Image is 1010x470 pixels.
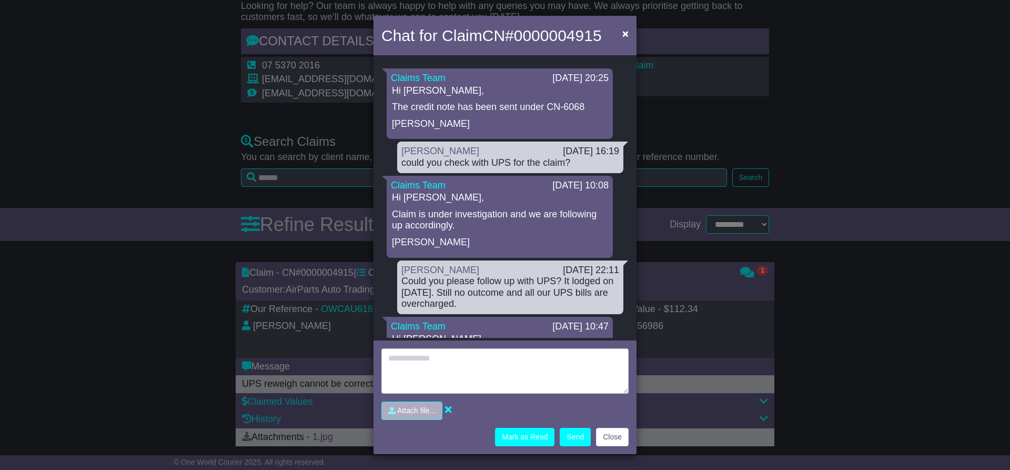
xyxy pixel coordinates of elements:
[401,265,479,275] a: [PERSON_NAME]
[552,180,609,192] div: [DATE] 10:08
[392,192,608,204] p: Hi [PERSON_NAME],
[596,428,629,446] button: Close
[391,180,446,191] a: Claims Team
[514,27,602,44] span: 0000004915
[552,73,609,84] div: [DATE] 20:25
[401,276,619,310] div: Could you please follow up with UPS? It lodged on [DATE]. Still no outcome and all our UPS bills ...
[392,334,608,345] p: Hi [PERSON_NAME],
[563,146,619,157] div: [DATE] 16:19
[622,27,629,39] span: ×
[392,85,608,97] p: Hi [PERSON_NAME],
[552,321,609,333] div: [DATE] 10:47
[381,24,602,47] h4: Chat for Claim
[401,146,479,156] a: [PERSON_NAME]
[392,237,608,248] p: [PERSON_NAME]
[391,73,446,83] a: Claims Team
[392,209,608,232] p: Claim is under investigation and we are following up accordingly.
[560,428,591,446] button: Send
[391,321,446,332] a: Claims Team
[401,157,619,169] div: could you check with UPS for the claim?
[482,27,602,44] span: CN#
[392,118,608,130] p: [PERSON_NAME]
[617,23,634,44] button: Close
[563,265,619,276] div: [DATE] 22:11
[392,102,608,113] p: The credit note has been sent under CN-6068
[495,428,554,446] button: Mark as Read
